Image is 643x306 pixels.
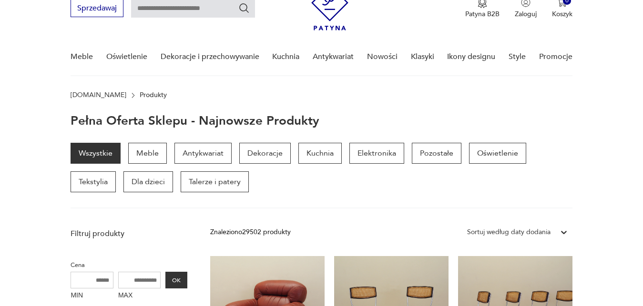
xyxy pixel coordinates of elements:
a: Oświetlenie [106,39,147,75]
a: Wszystkie [71,143,121,164]
p: Filtruj produkty [71,228,187,239]
a: Meble [128,143,167,164]
p: Zaloguj [515,10,537,19]
label: MIN [71,288,113,304]
a: Talerze i patery [181,171,249,192]
a: Oświetlenie [469,143,526,164]
a: Ikony designu [447,39,495,75]
a: [DOMAIN_NAME] [71,91,126,99]
p: Koszyk [552,10,572,19]
p: Cena [71,260,187,270]
p: Patyna B2B [465,10,500,19]
button: Szukaj [238,2,250,14]
label: MAX [118,288,161,304]
a: Klasyki [411,39,434,75]
div: Sortuj według daty dodania [467,227,551,237]
a: Style [509,39,526,75]
a: Tekstylia [71,171,116,192]
a: Elektronika [349,143,404,164]
a: Sprzedawaj [71,6,123,12]
a: Kuchnia [298,143,342,164]
a: Dla dzieci [123,171,173,192]
a: Antykwariat [313,39,354,75]
p: Produkty [140,91,167,99]
a: Dekoracje [239,143,291,164]
a: Antykwariat [174,143,232,164]
a: Nowości [367,39,398,75]
button: OK [165,272,187,288]
div: Znaleziono 29502 produkty [210,227,291,237]
h1: Pełna oferta sklepu - najnowsze produkty [71,114,319,128]
a: Kuchnia [272,39,299,75]
a: Promocje [539,39,572,75]
a: Meble [71,39,93,75]
a: Dekoracje i przechowywanie [161,39,259,75]
a: Pozostałe [412,143,461,164]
